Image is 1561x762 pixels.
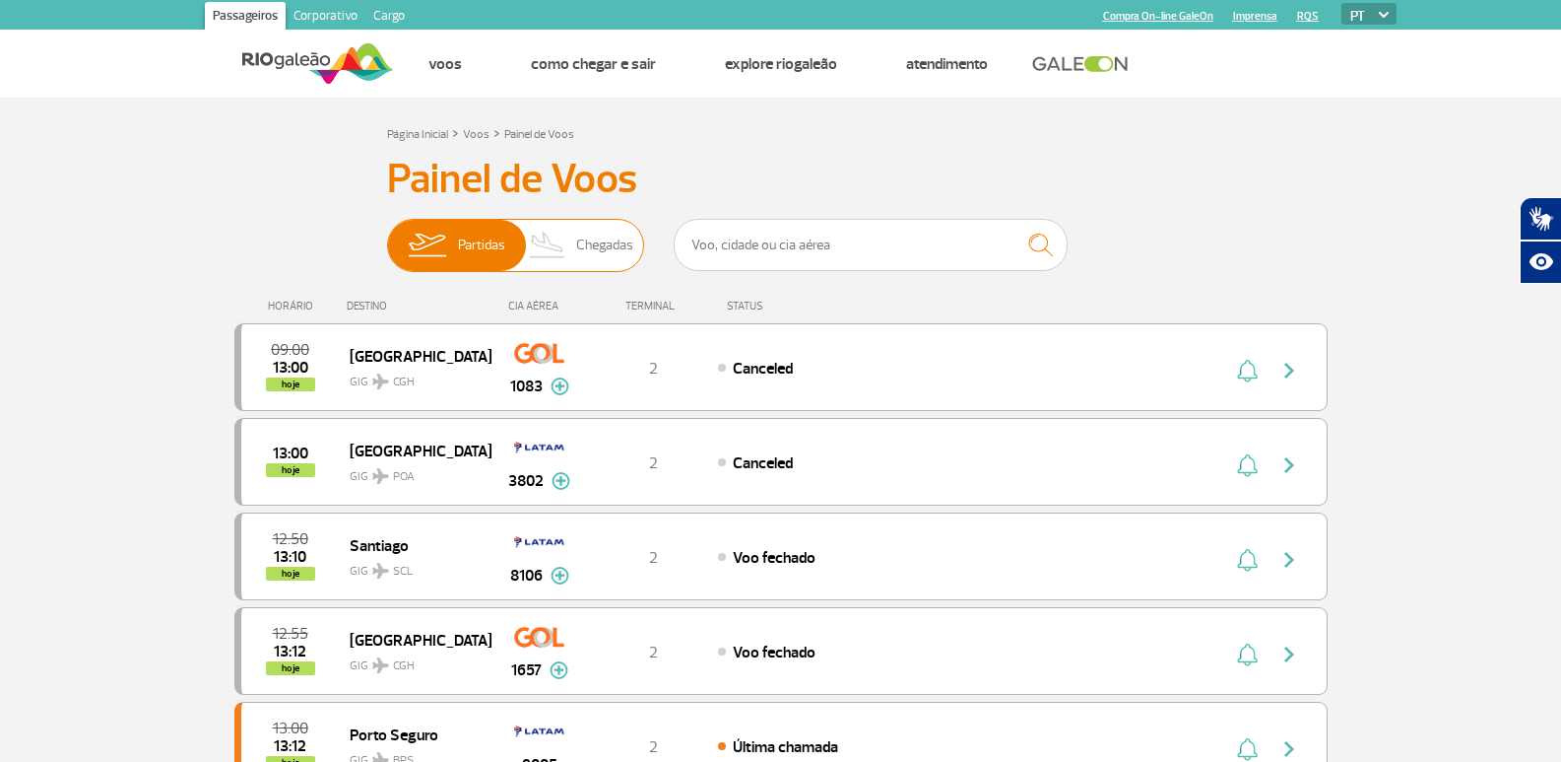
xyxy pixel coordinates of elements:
[1297,10,1319,23] a: RQS
[205,2,286,34] a: Passageiros
[266,661,315,675] span: hoje
[508,469,544,493] span: 3802
[393,658,415,675] span: CGH
[649,359,658,379] span: 2
[531,54,656,74] a: Como chegar e sair
[1103,10,1213,23] a: Compra On-line GaleOn
[266,378,315,391] span: hoje
[733,643,815,662] span: Voo fechado
[1237,453,1258,477] img: sino-painel-voo.svg
[733,453,793,473] span: Canceled
[649,548,658,568] span: 2
[519,220,577,271] img: slider-desembarque
[266,567,315,581] span: hoje
[551,378,569,395] img: mais-info-painel-voo.svg
[1277,453,1301,477] img: seta-direita-painel-voo.svg
[551,567,569,585] img: mais-info-painel-voo.svg
[372,468,389,484] img: destiny_airplane.svg
[393,563,413,581] span: SCL
[393,374,415,391] span: CGH
[510,564,543,588] span: 8106
[674,219,1068,271] input: Voo, cidade ou cia aérea
[552,472,570,490] img: mais-info-painel-voo.svg
[733,548,815,568] span: Voo fechado
[717,300,878,312] div: STATUS
[1237,359,1258,382] img: sino-painel-voo.svg
[1277,359,1301,382] img: seta-direita-painel-voo.svg
[273,532,308,546] span: 2025-09-26 12:50:00
[273,447,308,460] span: 2025-09-26 13:00:00
[1277,643,1301,666] img: seta-direita-painel-voo.svg
[576,220,633,271] span: Chegadas
[387,155,1175,204] h3: Painel de Voos
[372,374,389,389] img: destiny_airplane.svg
[350,532,476,558] span: Santiago
[452,121,459,144] a: >
[350,343,476,369] span: [GEOGRAPHIC_DATA]
[350,627,476,653] span: [GEOGRAPHIC_DATA]
[733,359,793,379] span: Canceled
[589,300,717,312] div: TERMINAL
[274,550,306,564] span: 2025-09-26 13:10:42
[725,54,837,74] a: Explore RIOgaleão
[493,121,500,144] a: >
[365,2,413,34] a: Cargo
[273,722,308,735] span: 2025-09-26 13:00:00
[1520,241,1561,284] button: Abrir recursos assistivos.
[350,552,476,581] span: GIG
[350,647,476,675] span: GIG
[274,645,306,658] span: 2025-09-26 13:12:00
[649,737,658,757] span: 2
[649,643,658,662] span: 2
[266,463,315,477] span: hoje
[733,737,838,757] span: Última chamada
[550,661,568,679] img: mais-info-painel-voo.svg
[372,658,389,673] img: destiny_airplane.svg
[387,127,448,142] a: Página Inicial
[350,363,476,391] span: GIG
[1277,548,1301,572] img: seta-direita-painel-voo.svg
[1233,10,1277,23] a: Imprensa
[1237,548,1258,572] img: sino-painel-voo.svg
[428,54,462,74] a: Voos
[350,457,476,486] span: GIG
[649,453,658,473] span: 2
[906,54,988,74] a: Atendimento
[350,438,476,463] span: [GEOGRAPHIC_DATA]
[271,343,309,357] span: 2025-09-26 09:00:00
[273,361,308,375] span: 2025-09-26 13:00:00
[1520,197,1561,284] div: Plugin de acessibilidade da Hand Talk.
[458,220,505,271] span: Partidas
[372,563,389,579] img: destiny_airplane.svg
[274,739,306,753] span: 2025-09-26 13:12:00
[286,2,365,34] a: Corporativo
[1237,643,1258,666] img: sino-painel-voo.svg
[393,468,415,486] span: POA
[273,627,308,641] span: 2025-09-26 12:55:00
[510,375,543,398] span: 1083
[1520,197,1561,241] button: Abrir tradutor de língua de sinais.
[240,300,348,312] div: HORÁRIO
[396,220,458,271] img: slider-embarque
[350,722,476,747] span: Porto Seguro
[504,127,574,142] a: Painel de Voos
[463,127,489,142] a: Voos
[1237,737,1258,761] img: sino-painel-voo.svg
[490,300,589,312] div: CIA AÉREA
[511,658,542,682] span: 1657
[347,300,490,312] div: DESTINO
[1277,737,1301,761] img: seta-direita-painel-voo.svg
